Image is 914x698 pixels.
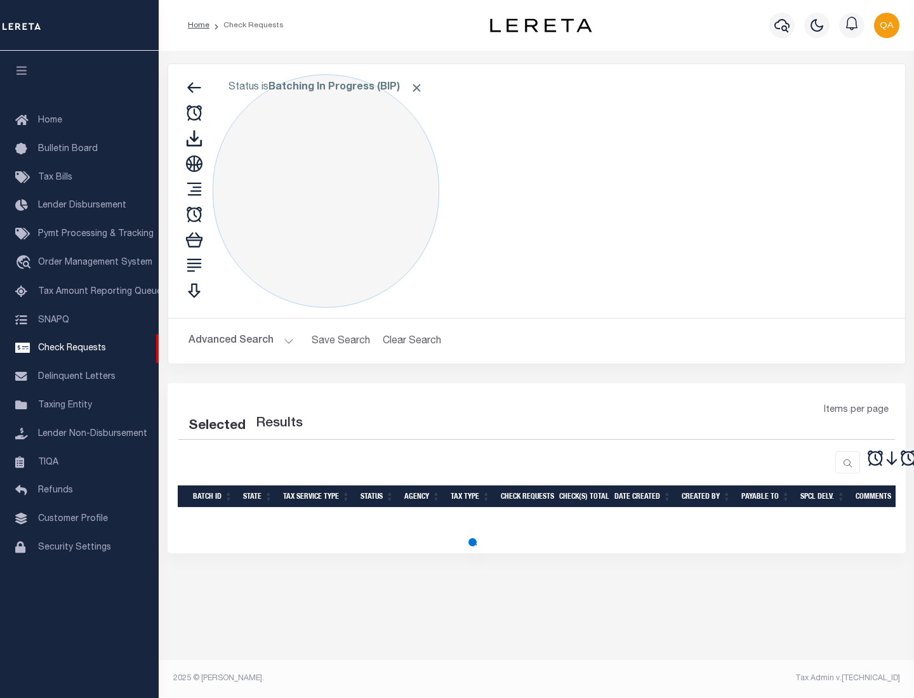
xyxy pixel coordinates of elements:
[188,22,209,29] a: Home
[268,82,423,93] b: Batching In Progress (BIP)
[38,145,98,154] span: Bulletin Board
[188,485,238,508] th: Batch Id
[824,404,889,418] span: Items per page
[38,315,69,324] span: SNAPQ
[378,329,447,353] button: Clear Search
[38,430,147,438] span: Lender Non-Disbursement
[209,20,284,31] li: Check Requests
[38,486,73,495] span: Refunds
[278,485,355,508] th: Tax Service Type
[213,74,439,308] div: Click to Edit
[38,515,108,523] span: Customer Profile
[677,485,736,508] th: Created By
[446,485,496,508] th: Tax Type
[189,329,294,353] button: Advanced Search
[399,485,446,508] th: Agency
[38,116,62,125] span: Home
[874,13,899,38] img: svg+xml;base64,PHN2ZyB4bWxucz0iaHR0cDovL3d3dy53My5vcmcvMjAwMC9zdmciIHBvaW50ZXItZXZlbnRzPSJub25lIi...
[736,485,795,508] th: Payable To
[38,543,111,552] span: Security Settings
[256,414,303,434] label: Results
[851,485,908,508] th: Comments
[238,485,278,508] th: State
[164,673,537,684] div: 2025 © [PERSON_NAME].
[38,230,154,239] span: Pymt Processing & Tracking
[410,81,423,95] span: Click to Remove
[38,287,162,296] span: Tax Amount Reporting Queue
[38,401,92,410] span: Taxing Entity
[38,173,72,182] span: Tax Bills
[546,673,900,684] div: Tax Admin v.[TECHNICAL_ID]
[38,344,106,353] span: Check Requests
[38,201,126,210] span: Lender Disbursement
[490,18,592,32] img: logo-dark.svg
[38,258,152,267] span: Order Management System
[38,458,58,466] span: TIQA
[554,485,609,508] th: Check(s) Total
[609,485,677,508] th: Date Created
[795,485,851,508] th: Spcl Delv.
[355,485,399,508] th: Status
[189,416,246,437] div: Selected
[496,485,554,508] th: Check Requests
[304,329,378,353] button: Save Search
[38,372,116,381] span: Delinquent Letters
[15,255,36,272] i: travel_explore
